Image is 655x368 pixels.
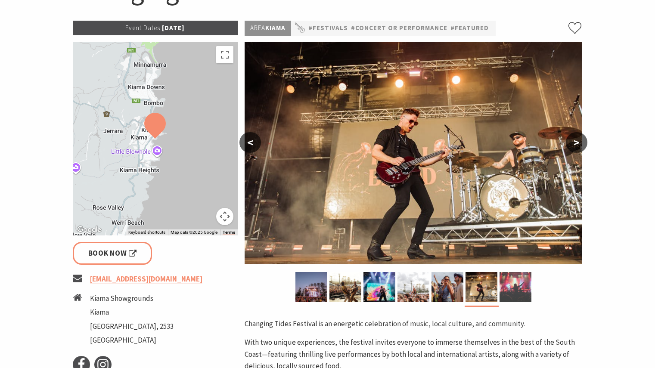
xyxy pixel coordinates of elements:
[431,272,463,302] img: Changing Tides Festival Goers - 2
[125,24,162,32] span: Event Dates:
[351,23,447,34] a: #Concert or Performance
[90,321,174,332] li: [GEOGRAPHIC_DATA], 2533
[450,23,489,34] a: #Featured
[171,230,217,235] span: Map data ©2025 Google
[363,272,395,302] img: Changing Tides Performers - 3
[216,208,233,225] button: Map camera controls
[500,272,531,302] img: Changing Tides Festival Goers - 3
[250,24,265,32] span: Area
[73,242,152,265] a: Book Now
[329,272,361,302] img: Changing Tides Performance - 1
[75,224,103,235] img: Google
[223,230,235,235] a: Terms (opens in new tab)
[295,272,327,302] img: Changing Tides Main Stage
[90,334,174,346] li: [GEOGRAPHIC_DATA]
[245,318,582,330] p: Changing Tides Festival is an energetic celebration of music, local culture, and community.
[308,23,348,34] a: #Festivals
[216,46,233,63] button: Toggle fullscreen view
[90,306,174,318] li: Kiama
[245,21,291,36] p: Kiama
[90,274,202,284] a: [EMAIL_ADDRESS][DOMAIN_NAME]
[88,247,137,259] span: Book Now
[466,272,497,302] img: Changing Tides Performance - 2
[239,132,261,153] button: <
[397,272,429,302] img: Changing Tides Festival Goers - 1
[75,224,103,235] a: Open this area in Google Maps (opens a new window)
[566,132,587,153] button: >
[245,42,582,264] img: Changing Tides Performance - 2
[90,293,174,304] li: Kiama Showgrounds
[73,21,238,35] p: [DATE]
[128,229,165,235] button: Keyboard shortcuts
